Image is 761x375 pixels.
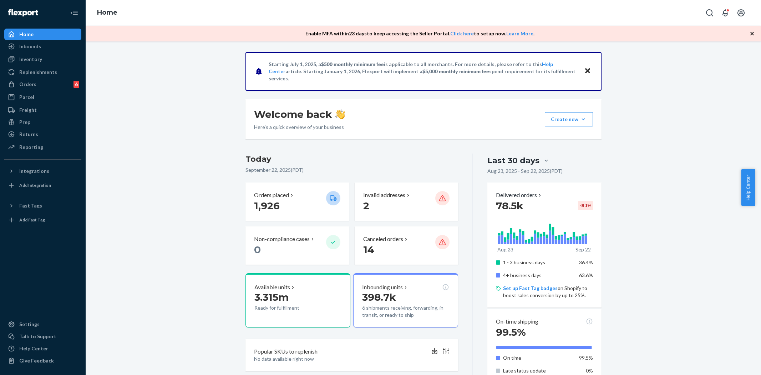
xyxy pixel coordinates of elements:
button: Fast Tags [4,200,81,211]
p: September 22, 2025 ( PDT ) [245,166,458,174]
p: Enable MFA within 23 days to keep accessing the Seller Portal. to setup now. . [305,30,534,37]
div: Home [19,31,34,38]
img: hand-wave emoji [335,109,345,119]
a: Home [4,29,81,40]
button: Delivered orders [496,191,543,199]
div: Orders [19,81,36,88]
div: Prep [19,119,30,126]
div: Returns [19,131,38,138]
div: Inventory [19,56,42,63]
p: Inbounding units [362,283,403,291]
p: on Shopify to boost sales conversion by up to 25%. [503,285,593,299]
button: Close Navigation [67,6,81,20]
span: 99.5% [579,355,593,361]
div: 6 [73,81,79,88]
button: Orders placed 1,926 [245,182,349,221]
button: Available units3.315mReady for fulfillment [245,273,350,327]
button: Help Center [741,169,755,206]
div: Add Fast Tag [19,217,45,223]
span: 99.5% [496,326,526,338]
span: 63.6% [579,272,593,278]
a: Parcel [4,91,81,103]
a: Home [97,9,117,16]
h1: Welcome back [254,108,345,121]
span: $500 monthly minimum fee [321,61,384,67]
div: Give Feedback [19,357,54,364]
span: 78.5k [496,200,523,212]
button: Open account menu [734,6,748,20]
div: Replenishments [19,69,57,76]
span: 0% [586,367,593,374]
p: Aug 23, 2025 - Sep 22, 2025 ( PDT ) [487,167,563,175]
a: Orders6 [4,79,81,90]
a: Freight [4,104,81,116]
p: 6 shipments receiving, forwarding, in transit, or ready to ship [362,304,449,319]
button: Give Feedback [4,355,81,366]
span: 1,926 [254,200,280,212]
p: Sep 22 [575,246,591,253]
div: Talk to Support [19,333,56,340]
p: Here’s a quick overview of your business [254,124,345,131]
span: 398.7k [362,291,396,303]
p: Popular SKUs to replenish [254,347,318,356]
a: Settings [4,319,81,330]
div: Last 30 days [487,155,539,166]
button: Inbounding units398.7k6 shipments receiving, forwarding, in transit, or ready to ship [353,273,458,327]
iframe: Opens a widget where you can chat to one of our agents [716,354,754,371]
p: Orders placed [254,191,289,199]
span: 2 [363,200,369,212]
span: 14 [363,244,374,256]
span: 3.315m [254,291,289,303]
a: Reporting [4,141,81,153]
a: Inventory [4,54,81,65]
a: Inbounds [4,41,81,52]
p: Ready for fulfillment [254,304,320,311]
a: Add Integration [4,180,81,191]
ol: breadcrumbs [91,2,123,23]
div: Help Center [19,345,48,352]
a: Set up Fast Tag badges [503,285,558,291]
button: Close [583,66,592,76]
div: -8.1 % [578,201,593,210]
button: Open Search Box [702,6,717,20]
p: 4+ business days [503,272,573,279]
p: On time [503,354,573,361]
span: 36.4% [579,259,593,265]
button: Invalid addresses 2 [355,182,458,221]
a: Click here [450,30,474,36]
div: Freight [19,106,37,114]
span: $5,000 monthly minimum fee [422,68,489,74]
p: On-time shipping [496,317,538,326]
button: Canceled orders 14 [355,226,458,265]
a: Returns [4,129,81,140]
p: Starting July 1, 2025, a is applicable to all merchants. For more details, please refer to this a... [269,61,577,82]
button: Create new [545,112,593,126]
p: Invalid addresses [363,191,405,199]
div: Inbounds [19,43,41,50]
span: 0 [254,244,261,256]
button: Open notifications [718,6,732,20]
div: Add Integration [19,182,51,188]
p: Canceled orders [363,235,403,243]
button: Integrations [4,165,81,177]
h3: Today [245,154,458,165]
a: Learn More [506,30,533,36]
p: No data available right now [254,355,450,362]
button: Non-compliance cases 0 [245,226,349,265]
div: Parcel [19,94,34,101]
a: Help Center [4,343,81,354]
img: Flexport logo [8,9,38,16]
div: Fast Tags [19,202,42,209]
p: 1 - 3 business days [503,259,573,266]
p: Non-compliance cases [254,235,310,243]
a: Prep [4,116,81,128]
a: Add Fast Tag [4,214,81,226]
p: Aug 23 [497,246,513,253]
button: Talk to Support [4,331,81,342]
div: Reporting [19,144,43,151]
p: Late status update [503,367,573,374]
a: Replenishments [4,66,81,78]
p: Available units [254,283,290,291]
